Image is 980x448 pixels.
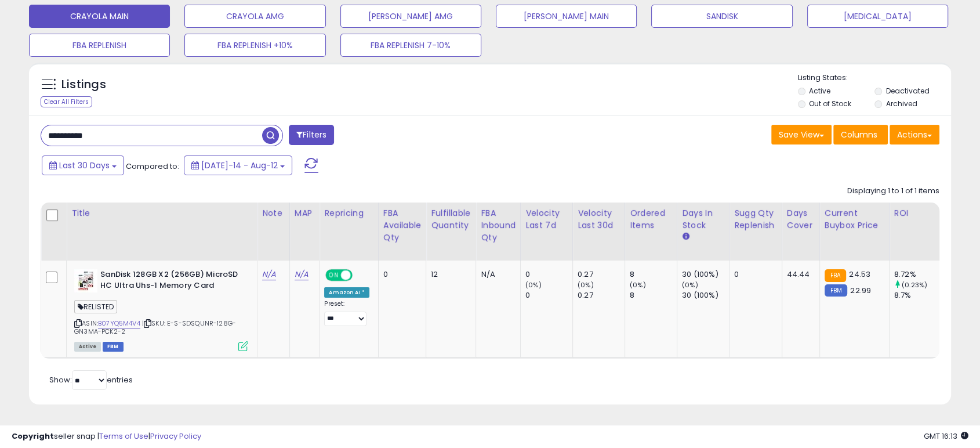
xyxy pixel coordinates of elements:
[324,300,369,326] div: Preset:
[787,207,815,232] div: Days Cover
[98,319,140,328] a: B07YQ5M4V4
[49,374,133,385] span: Show: entries
[682,269,729,280] div: 30 (100%)
[29,34,170,57] button: FBA REPLENISH
[841,129,877,140] span: Columns
[74,269,97,292] img: 413Xj6A17TL._SL40_.jpg
[326,270,341,280] span: ON
[682,207,724,232] div: Days In Stock
[184,156,292,175] button: [DATE]-14 - Aug-12
[262,269,276,280] a: N/A
[825,207,884,232] div: Current Buybox Price
[682,280,698,290] small: (0%)
[798,73,951,84] p: Listing States:
[525,269,572,280] div: 0
[383,269,417,280] div: 0
[431,269,467,280] div: 12
[201,160,278,171] span: [DATE]-14 - Aug-12
[184,5,325,28] button: CRAYOLA AMG
[150,431,201,442] a: Privacy Policy
[847,186,939,197] div: Displaying 1 to 1 of 1 items
[886,86,930,96] label: Deactivated
[630,207,672,232] div: Ordered Items
[99,431,148,442] a: Terms of Use
[481,269,511,280] div: N/A
[289,125,334,145] button: Filters
[682,290,729,301] div: 30 (100%)
[578,207,620,232] div: Velocity Last 30d
[295,207,314,219] div: MAP
[890,125,939,144] button: Actions
[630,290,677,301] div: 8
[100,269,241,294] b: SanDisk 128GB X2 (256GB) MicroSD HC Ultra Uhs-1 Memory Card
[340,5,481,28] button: [PERSON_NAME] AMG
[383,207,421,244] div: FBA Available Qty
[578,280,594,290] small: (0%)
[850,285,871,296] span: 22.99
[651,5,792,28] button: SANDISK
[771,125,832,144] button: Save View
[295,269,308,280] a: N/A
[126,161,179,172] span: Compared to:
[340,34,481,57] button: FBA REPLENISH 7-10%
[59,160,110,171] span: Last 30 Days
[849,269,870,280] span: 24.53
[496,5,637,28] button: [PERSON_NAME] MAIN
[825,269,846,282] small: FBA
[74,342,101,352] span: All listings currently available for purchase on Amazon
[12,431,201,442] div: seller snap | |
[61,77,106,93] h5: Listings
[184,34,325,57] button: FBA REPLENISH +10%
[74,269,248,350] div: ASIN:
[578,269,625,280] div: 0.27
[324,287,369,298] div: Amazon AI *
[481,207,516,244] div: FBA inbound Qty
[894,290,941,301] div: 8.7%
[525,207,568,232] div: Velocity Last 7d
[807,5,948,28] button: [MEDICAL_DATA]
[41,96,92,107] div: Clear All Filters
[809,86,830,96] label: Active
[71,207,252,219] div: Title
[351,270,369,280] span: OFF
[525,280,542,290] small: (0%)
[42,156,124,175] button: Last 30 Days
[825,284,847,297] small: FBM
[324,207,373,219] div: Repricing
[630,280,646,290] small: (0%)
[886,99,917,109] label: Archived
[787,269,811,280] div: 44.44
[924,431,968,442] span: 2025-09-12 16:13 GMT
[262,207,285,219] div: Note
[809,99,851,109] label: Out of Stock
[894,207,937,219] div: ROI
[12,431,54,442] strong: Copyright
[894,269,941,280] div: 8.72%
[682,232,689,242] small: Days In Stock.
[431,207,471,232] div: Fulfillable Quantity
[74,319,236,336] span: | SKU: E-S-SDSQUNR-128G-GN3MA-PCK2-2
[729,203,782,261] th: Please note that this number is a calculation based on your required days of coverage and your ve...
[833,125,888,144] button: Columns
[734,269,773,280] div: 0
[578,290,625,301] div: 0.27
[29,5,170,28] button: CRAYOLA MAIN
[74,300,117,313] span: RELISTED
[734,207,777,232] div: Sugg Qty Replenish
[103,342,124,352] span: FBM
[902,280,927,290] small: (0.23%)
[630,269,677,280] div: 8
[525,290,572,301] div: 0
